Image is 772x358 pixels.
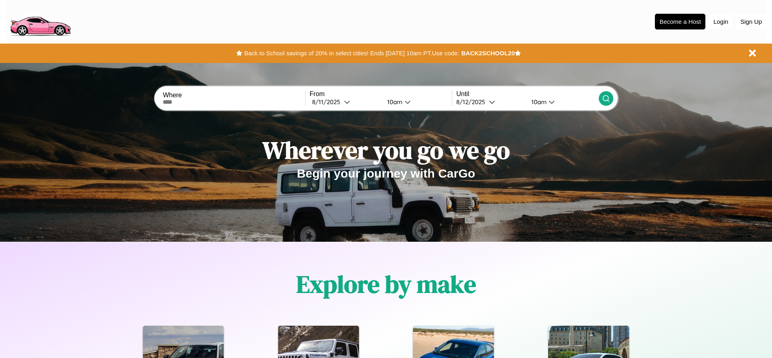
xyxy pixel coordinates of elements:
button: 8/11/2025 [310,98,381,106]
div: 8 / 11 / 2025 [312,98,344,106]
button: Become a Host [655,14,705,29]
button: 10am [381,98,452,106]
div: 8 / 12 / 2025 [456,98,489,106]
button: 10am [525,98,598,106]
button: Sign Up [736,14,766,29]
h1: Explore by make [296,268,476,301]
label: Until [456,90,598,98]
b: BACK2SCHOOL20 [461,50,515,57]
div: 10am [383,98,405,106]
label: From [310,90,452,98]
img: logo [6,4,74,38]
div: 10am [527,98,549,106]
button: Back to School savings of 20% in select cities! Ends [DATE] 10am PT.Use code: [242,48,461,59]
label: Where [163,92,305,99]
button: Login [709,14,732,29]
